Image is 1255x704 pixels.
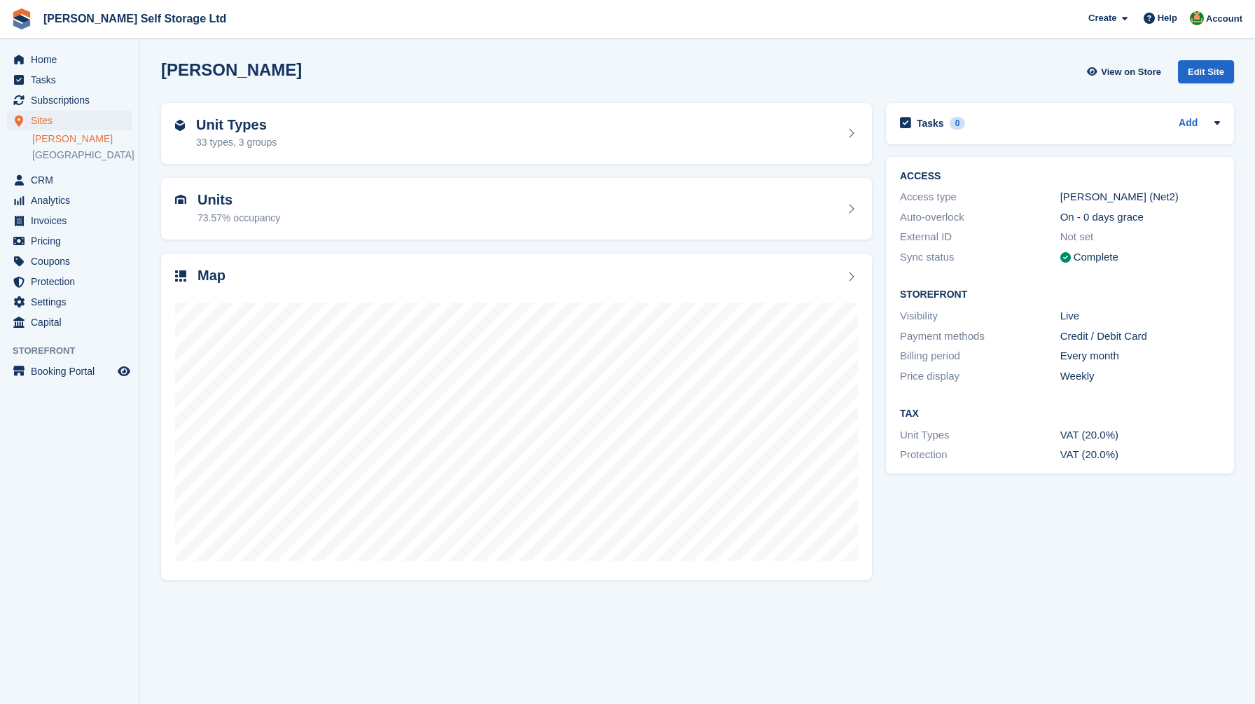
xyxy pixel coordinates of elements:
span: Analytics [31,191,115,210]
span: View on Store [1101,65,1161,79]
h2: Tasks [917,117,944,130]
img: Joshua Wild [1190,11,1204,25]
span: Invoices [31,211,115,230]
div: VAT (20.0%) [1060,427,1221,443]
a: menu [7,111,132,130]
div: Price display [900,368,1060,385]
img: map-icn-33ee37083ee616e46c38cad1a60f524a97daa1e2b2c8c0bc3eb3415660979fc1.svg [175,270,186,282]
a: Preview store [116,363,132,380]
span: Capital [31,312,115,332]
a: menu [7,170,132,190]
div: On - 0 days grace [1060,209,1221,226]
div: External ID [900,229,1060,245]
a: [PERSON_NAME] [32,132,132,146]
div: 73.57% occupancy [197,211,280,226]
div: 33 types, 3 groups [196,135,277,150]
h2: Unit Types [196,117,277,133]
div: Payment methods [900,329,1060,345]
h2: Storefront [900,289,1220,301]
div: Weekly [1060,368,1221,385]
a: Units 73.57% occupancy [161,178,872,240]
a: Add [1179,116,1198,132]
a: menu [7,231,132,251]
a: menu [7,90,132,110]
div: [PERSON_NAME] (Net2) [1060,189,1221,205]
a: [PERSON_NAME] Self Storage Ltd [38,7,232,30]
a: [GEOGRAPHIC_DATA] [32,149,132,162]
a: menu [7,191,132,210]
span: Coupons [31,251,115,271]
span: Protection [31,272,115,291]
a: menu [7,211,132,230]
div: Credit / Debit Card [1060,329,1221,345]
div: Protection [900,447,1060,463]
h2: [PERSON_NAME] [161,60,302,79]
span: Booking Portal [31,361,115,381]
div: VAT (20.0%) [1060,447,1221,463]
a: menu [7,50,132,69]
div: Sync status [900,249,1060,265]
span: Help [1158,11,1177,25]
div: Edit Site [1178,60,1234,83]
div: Not set [1060,229,1221,245]
span: Home [31,50,115,69]
span: Pricing [31,231,115,251]
div: 0 [950,117,966,130]
span: CRM [31,170,115,190]
a: menu [7,251,132,271]
h2: Units [197,192,280,208]
a: Map [161,254,872,581]
div: Billing period [900,348,1060,364]
h2: Tax [900,408,1220,420]
a: menu [7,272,132,291]
a: View on Store [1085,60,1167,83]
span: Account [1206,12,1242,26]
div: Every month [1060,348,1221,364]
span: Tasks [31,70,115,90]
a: menu [7,70,132,90]
img: stora-icon-8386f47178a22dfd0bd8f6a31ec36ba5ce8667c1dd55bd0f319d3a0aa187defe.svg [11,8,32,29]
span: Storefront [13,344,139,358]
a: Unit Types 33 types, 3 groups [161,103,872,165]
div: Visibility [900,308,1060,324]
span: Sites [31,111,115,130]
div: Live [1060,308,1221,324]
span: Subscriptions [31,90,115,110]
a: menu [7,312,132,332]
div: Access type [900,189,1060,205]
img: unit-icn-7be61d7bf1b0ce9d3e12c5938cc71ed9869f7b940bace4675aadf7bd6d80202e.svg [175,195,186,205]
div: Complete [1074,249,1118,265]
span: Create [1088,11,1116,25]
a: Edit Site [1178,60,1234,89]
div: Unit Types [900,427,1060,443]
h2: Map [197,268,226,284]
img: unit-type-icn-2b2737a686de81e16bb02015468b77c625bbabd49415b5ef34ead5e3b44a266d.svg [175,120,185,131]
a: menu [7,292,132,312]
div: Auto-overlock [900,209,1060,226]
span: Settings [31,292,115,312]
h2: ACCESS [900,171,1220,182]
a: menu [7,361,132,381]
